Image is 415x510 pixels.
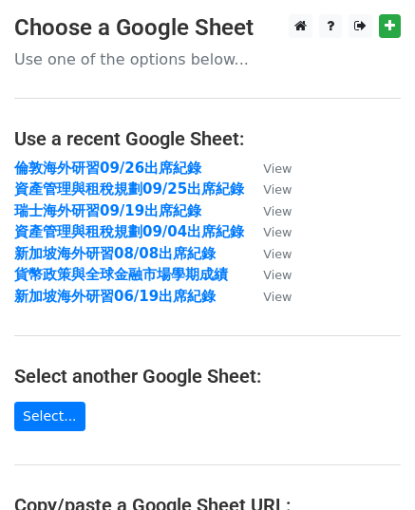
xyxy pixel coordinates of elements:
a: View [244,202,292,219]
a: View [244,245,292,262]
a: View [244,266,292,283]
a: 新加坡海外研習08/08出席紀錄 [14,245,216,262]
small: View [263,290,292,304]
small: View [263,225,292,239]
a: View [244,223,292,240]
a: View [244,160,292,177]
small: View [263,247,292,261]
h4: Select another Google Sheet: [14,365,401,387]
h3: Choose a Google Sheet [14,14,401,42]
a: 倫敦海外研習09/26出席紀錄 [14,160,201,177]
a: Select... [14,402,85,431]
a: 貨幣政策與全球金融市場學期成績 [14,266,228,283]
a: View [244,180,292,198]
a: 瑞士海外研習09/19出席紀錄 [14,202,201,219]
h4: Use a recent Google Sheet: [14,127,401,150]
small: View [263,268,292,282]
a: View [244,288,292,305]
a: 新加坡海外研習06/19出席紀錄 [14,288,216,305]
p: Use one of the options below... [14,49,401,69]
a: 資產管理與租稅規劃09/25出席紀錄 [14,180,244,198]
a: 資產管理與租稅規劃09/04出席紀錄 [14,223,244,240]
small: View [263,182,292,197]
small: View [263,204,292,218]
small: View [263,161,292,176]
